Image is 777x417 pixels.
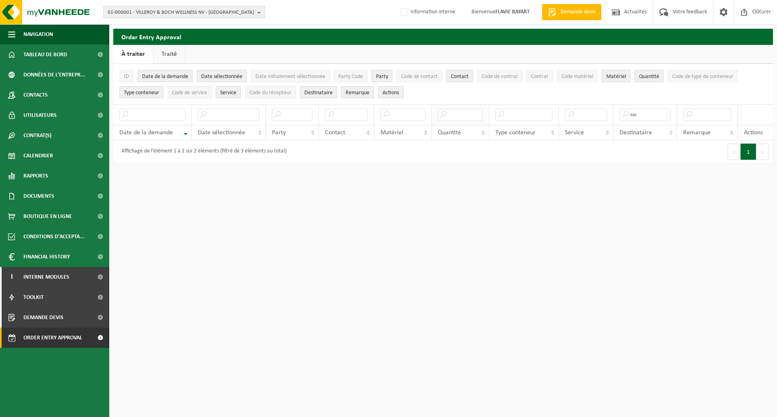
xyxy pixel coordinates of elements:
button: 1 [741,144,756,160]
span: Navigation [23,24,53,44]
button: Code de contactCode de contact: Activate to sort [397,70,442,82]
button: Code du récepteurCode du récepteur: Activate to sort [245,86,296,98]
span: Date initialement sélectionnée [255,74,325,80]
span: Service [565,129,584,136]
span: Contrat(s) [23,125,51,146]
a: À traiter [113,45,153,64]
span: Destinataire [304,90,333,96]
span: Service [220,90,236,96]
span: Contact [325,129,345,136]
span: 01-000001 - VILLEROY & BOCH WELLNESS NV - [GEOGRAPHIC_DATA] [108,6,254,19]
span: Code matériel [561,74,593,80]
span: Actions [382,90,399,96]
span: Party Code [338,74,363,80]
span: Type conteneur [124,90,159,96]
span: Code de service [172,90,207,96]
span: Documents [23,186,54,206]
span: Code de type de conteneur [672,74,733,80]
span: Tableau de bord [23,44,67,65]
button: Party CodeParty Code: Activate to sort [334,70,367,82]
span: Actions [744,129,763,136]
span: Quantité [438,129,461,136]
span: Financial History [23,247,70,267]
button: Actions [378,86,403,98]
span: Party [376,74,388,80]
button: PartyParty: Activate to sort [372,70,393,82]
button: IDID: Activate to sort [119,70,134,82]
button: QuantitéQuantité: Activate to sort [635,70,664,82]
span: Order entry approval [23,328,82,348]
span: Demande devis [558,8,597,16]
span: Contrat [531,74,548,80]
a: Traité [153,45,185,64]
span: Utilisateurs [23,105,57,125]
span: Demande devis [23,307,64,328]
button: Code de serviceCode de service: Activate to sort [168,86,212,98]
span: Code de contact [401,74,438,80]
button: Type conteneurType conteneur: Activate to sort [119,86,163,98]
span: Party [272,129,286,136]
button: ContactContact: Activate to sort [446,70,473,82]
span: Quantité [639,74,659,80]
button: ContratContrat: Activate to sort [526,70,553,82]
span: Date sélectionnée [198,129,245,136]
span: Type conteneur [495,129,536,136]
span: ID [124,74,129,80]
button: RemarqueRemarque: Activate to sort [341,86,374,98]
button: Date sélectionnéeDate sélectionnée: Activate to sort [197,70,247,82]
span: Destinataire [620,129,652,136]
button: Code de contratCode de contrat: Activate to sort [477,70,522,82]
button: Code de type de conteneurCode de type de conteneur: Activate to sort [668,70,738,82]
span: Remarque [683,129,711,136]
span: Contact [451,74,469,80]
button: DestinataireDestinataire : Activate to sort [300,86,337,98]
span: Boutique en ligne [23,206,72,226]
button: ServiceService: Activate to sort [216,86,241,98]
span: Conditions d'accepta... [23,226,85,247]
span: Données de l'entrepr... [23,65,85,85]
span: Date de la demande [142,74,188,80]
button: MatérielMatériel: Activate to sort [602,70,631,82]
button: Date initialement sélectionnéeDate initialement sélectionnée: Activate to sort [251,70,330,82]
span: Contacts [23,85,48,105]
span: Code de contrat [482,74,518,80]
span: Calendrier [23,146,53,166]
span: I [8,267,15,287]
button: 01-000001 - VILLEROY & BOCH WELLNESS NV - [GEOGRAPHIC_DATA] [103,6,265,18]
strong: FLAVIE BAYART [495,9,530,15]
span: Matériel [606,74,626,80]
button: Date de la demandeDate de la demande: Activate to remove sorting [138,70,193,82]
span: Rapports [23,166,48,186]
span: Remarque [346,90,369,96]
span: Date sélectionnée [201,74,242,80]
span: Interne modules [23,267,69,287]
a: Demande devis [542,4,601,20]
button: Previous [728,144,741,160]
span: Toolkit [23,287,44,307]
label: Information interne [399,6,455,18]
div: Affichage de l'élément 1 à 2 sur 2 éléments (filtré de 3 éléments au total) [117,144,287,159]
span: Code du récepteur [249,90,291,96]
span: Date de la demande [119,129,173,136]
h2: Order Entry Approval [113,29,773,44]
button: Code matérielCode matériel: Activate to sort [557,70,598,82]
span: Matériel [380,129,403,136]
button: Next [756,144,769,160]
